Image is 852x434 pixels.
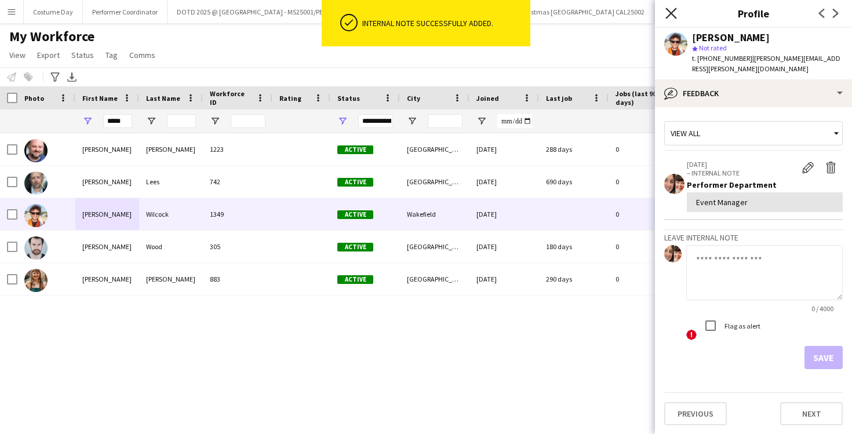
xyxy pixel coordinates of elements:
[167,114,196,128] input: Last Name Filter Input
[37,50,60,60] span: Export
[105,50,118,60] span: Tag
[539,166,609,198] div: 690 days
[82,94,118,103] span: First Name
[802,304,843,313] span: 0 / 4000
[24,236,48,260] img: Daniel Wood
[24,204,48,227] img: Daniel Wilcock
[82,116,93,126] button: Open Filter Menu
[655,79,852,107] div: Feedback
[337,145,373,154] span: Active
[83,1,168,23] button: Performer Coordinator
[24,172,48,195] img: Daniel Lees
[469,263,539,295] div: [DATE]
[71,50,94,60] span: Status
[203,231,272,262] div: 305
[616,89,663,107] span: Jobs (last 90 days)
[139,263,203,295] div: [PERSON_NAME]
[687,169,796,177] p: – INTERNAL NOTE
[75,198,139,230] div: [PERSON_NAME]
[210,89,252,107] span: Workforce ID
[699,43,727,52] span: Not rated
[337,243,373,251] span: Active
[139,231,203,262] div: Wood
[609,231,684,262] div: 0
[101,48,122,63] a: Tag
[139,166,203,198] div: Lees
[609,133,684,165] div: 0
[9,50,26,60] span: View
[428,114,463,128] input: City Filter Input
[24,1,83,23] button: Costume Day
[400,263,469,295] div: [GEOGRAPHIC_DATA]
[407,94,420,103] span: City
[65,70,79,84] app-action-btn: Export XLSX
[686,330,697,340] span: !
[539,133,609,165] div: 288 days
[692,54,752,63] span: t. [PHONE_NUMBER]
[24,94,44,103] span: Photo
[146,94,180,103] span: Last Name
[67,48,99,63] a: Status
[139,133,203,165] div: [PERSON_NAME]
[609,198,684,230] div: 0
[476,94,499,103] span: Joined
[337,178,373,187] span: Active
[687,180,843,190] div: Performer Department
[203,263,272,295] div: 883
[32,48,64,63] a: Export
[469,198,539,230] div: [DATE]
[655,6,852,21] h3: Profile
[129,50,155,60] span: Comms
[476,116,487,126] button: Open Filter Menu
[203,198,272,230] div: 1349
[279,94,301,103] span: Rating
[654,1,809,23] button: Festival Place [DATE] Christmas FP25004/PERF
[539,231,609,262] div: 180 days
[780,402,843,425] button: Next
[664,232,843,243] h3: Leave internal note
[692,32,770,43] div: [PERSON_NAME]
[696,197,833,207] div: Event Manager
[24,269,48,292] img: Danielle Marsh
[337,94,360,103] span: Status
[75,263,139,295] div: [PERSON_NAME]
[9,28,94,45] span: My Workforce
[692,54,840,73] span: | [PERSON_NAME][EMAIL_ADDRESS][PERSON_NAME][DOMAIN_NAME]
[509,1,654,23] button: Christmas [GEOGRAPHIC_DATA] CAL25002
[48,70,62,84] app-action-btn: Advanced filters
[609,166,684,198] div: 0
[337,116,348,126] button: Open Filter Menu
[210,116,220,126] button: Open Filter Menu
[539,263,609,295] div: 290 days
[5,48,30,63] a: View
[125,48,160,63] a: Comms
[722,322,760,330] label: Flag as alert
[139,198,203,230] div: Wilcock
[400,198,469,230] div: Wakefield
[362,18,526,28] div: Internal note successfully added.
[400,166,469,198] div: [GEOGRAPHIC_DATA]
[75,231,139,262] div: [PERSON_NAME]
[469,231,539,262] div: [DATE]
[337,210,373,219] span: Active
[400,231,469,262] div: [GEOGRAPHIC_DATA]
[469,133,539,165] div: [DATE]
[168,1,340,23] button: DOTD 2025 @ [GEOGRAPHIC_DATA] - MS25001/PERF
[203,133,272,165] div: 1223
[469,166,539,198] div: [DATE]
[103,114,132,128] input: First Name Filter Input
[609,263,684,295] div: 0
[75,166,139,198] div: [PERSON_NAME]
[146,116,156,126] button: Open Filter Menu
[497,114,532,128] input: Joined Filter Input
[407,116,417,126] button: Open Filter Menu
[24,139,48,162] img: Daniel Fearn
[664,402,727,425] button: Previous
[400,133,469,165] div: [GEOGRAPHIC_DATA]
[546,94,572,103] span: Last job
[337,275,373,284] span: Active
[671,128,700,138] span: View all
[75,133,139,165] div: [PERSON_NAME]
[203,166,272,198] div: 742
[231,114,265,128] input: Workforce ID Filter Input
